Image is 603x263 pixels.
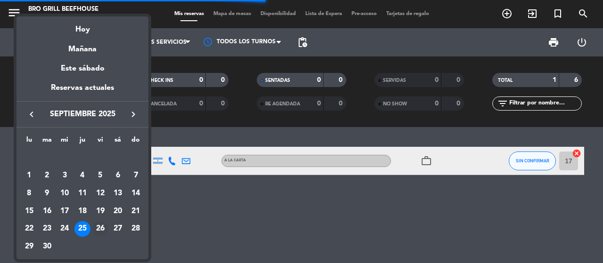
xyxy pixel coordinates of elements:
[73,202,91,220] td: 18 de septiembre de 2025
[57,185,73,201] div: 10
[56,167,73,185] td: 3 de septiembre de 2025
[73,135,91,149] th: jueves
[125,108,142,120] button: keyboard_arrow_right
[21,167,37,183] div: 1
[127,167,145,185] td: 7 de septiembre de 2025
[110,203,126,219] div: 20
[110,167,126,183] div: 6
[26,109,37,120] i: keyboard_arrow_left
[127,135,145,149] th: domingo
[56,184,73,202] td: 10 de septiembre de 2025
[110,221,126,237] div: 27
[21,239,37,255] div: 29
[92,167,108,183] div: 5
[91,167,109,185] td: 5 de septiembre de 2025
[57,203,73,219] div: 17
[21,221,37,237] div: 22
[21,203,37,219] div: 15
[74,203,90,219] div: 18
[73,167,91,185] td: 4 de septiembre de 2025
[20,184,38,202] td: 8 de septiembre de 2025
[57,167,73,183] div: 3
[91,184,109,202] td: 12 de septiembre de 2025
[92,221,108,237] div: 26
[109,167,127,185] td: 6 de septiembre de 2025
[110,185,126,201] div: 13
[128,203,144,219] div: 21
[57,221,73,237] div: 24
[38,202,56,220] td: 16 de septiembre de 2025
[128,167,144,183] div: 7
[92,203,108,219] div: 19
[109,184,127,202] td: 13 de septiembre de 2025
[21,185,37,201] div: 8
[74,221,90,237] div: 25
[56,135,73,149] th: miércoles
[109,202,127,220] td: 20 de septiembre de 2025
[20,220,38,238] td: 22 de septiembre de 2025
[38,135,56,149] th: martes
[91,202,109,220] td: 19 de septiembre de 2025
[128,185,144,201] div: 14
[16,16,148,36] div: Hoy
[91,135,109,149] th: viernes
[20,149,145,167] td: SEP.
[128,109,139,120] i: keyboard_arrow_right
[20,135,38,149] th: lunes
[92,185,108,201] div: 12
[16,82,148,101] div: Reservas actuales
[109,220,127,238] td: 27 de septiembre de 2025
[56,220,73,238] td: 24 de septiembre de 2025
[39,167,55,183] div: 2
[23,108,40,120] button: keyboard_arrow_left
[20,202,38,220] td: 15 de septiembre de 2025
[38,184,56,202] td: 9 de septiembre de 2025
[39,185,55,201] div: 9
[39,221,55,237] div: 23
[56,202,73,220] td: 17 de septiembre de 2025
[91,220,109,238] td: 26 de septiembre de 2025
[20,238,38,255] td: 29 de septiembre de 2025
[127,220,145,238] td: 28 de septiembre de 2025
[127,184,145,202] td: 14 de septiembre de 2025
[40,108,125,120] span: septiembre 2025
[127,202,145,220] td: 21 de septiembre de 2025
[39,203,55,219] div: 16
[74,185,90,201] div: 11
[109,135,127,149] th: sábado
[16,56,148,82] div: Este sábado
[73,184,91,202] td: 11 de septiembre de 2025
[74,167,90,183] div: 4
[38,238,56,255] td: 30 de septiembre de 2025
[38,220,56,238] td: 23 de septiembre de 2025
[39,239,55,255] div: 30
[73,220,91,238] td: 25 de septiembre de 2025
[16,36,148,56] div: Mañana
[38,167,56,185] td: 2 de septiembre de 2025
[20,167,38,185] td: 1 de septiembre de 2025
[128,221,144,237] div: 28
